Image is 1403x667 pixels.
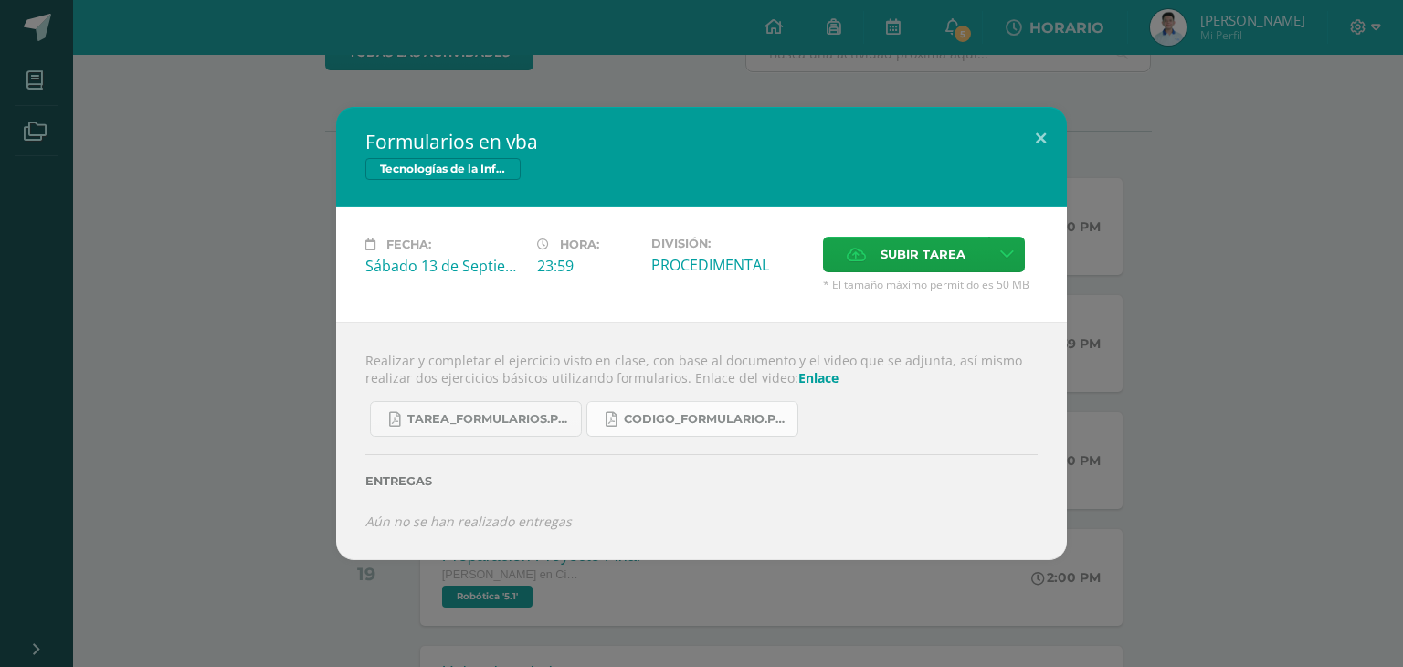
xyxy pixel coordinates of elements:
span: Subir tarea [881,238,965,271]
a: CODIGO_formulario.pdf [586,401,798,437]
div: Sábado 13 de Septiembre [365,256,522,276]
span: Hora: [560,238,599,251]
h2: Formularios en vba [365,129,1038,154]
button: Close (Esc) [1015,107,1067,169]
span: Tecnologías de la Información y Comunicación 5 [365,158,521,180]
span: Fecha: [386,238,431,251]
div: 23:59 [537,256,637,276]
span: CODIGO_formulario.pdf [624,412,788,427]
i: Aún no se han realizado entregas [365,513,572,530]
div: Realizar y completar el ejercicio visto en clase, con base al documento y el video que se adjunta... [336,322,1067,559]
div: PROCEDIMENTAL [651,255,808,275]
a: Tarea_formularios.pdf [370,401,582,437]
label: División: [651,237,808,250]
span: Tarea_formularios.pdf [407,412,572,427]
a: Enlace [798,369,839,386]
span: * El tamaño máximo permitido es 50 MB [823,277,1038,292]
label: Entregas [365,474,1038,488]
